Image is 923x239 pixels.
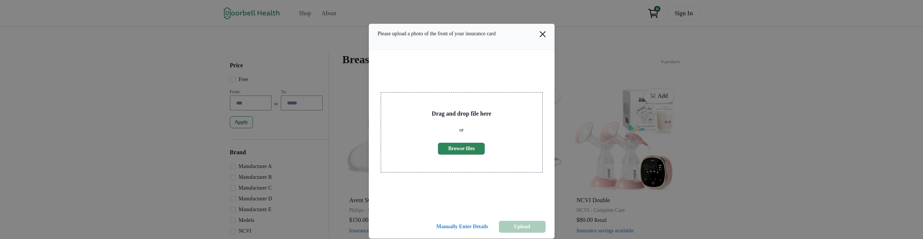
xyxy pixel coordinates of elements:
[438,143,485,155] button: Browse files
[535,27,550,42] button: Close
[459,126,464,134] p: or
[432,110,491,117] h2: Drag and drop file here
[430,221,494,233] button: Manually Enter Details
[369,24,555,50] header: Please upload a photo of the front of your insurance card
[499,221,546,233] button: Upload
